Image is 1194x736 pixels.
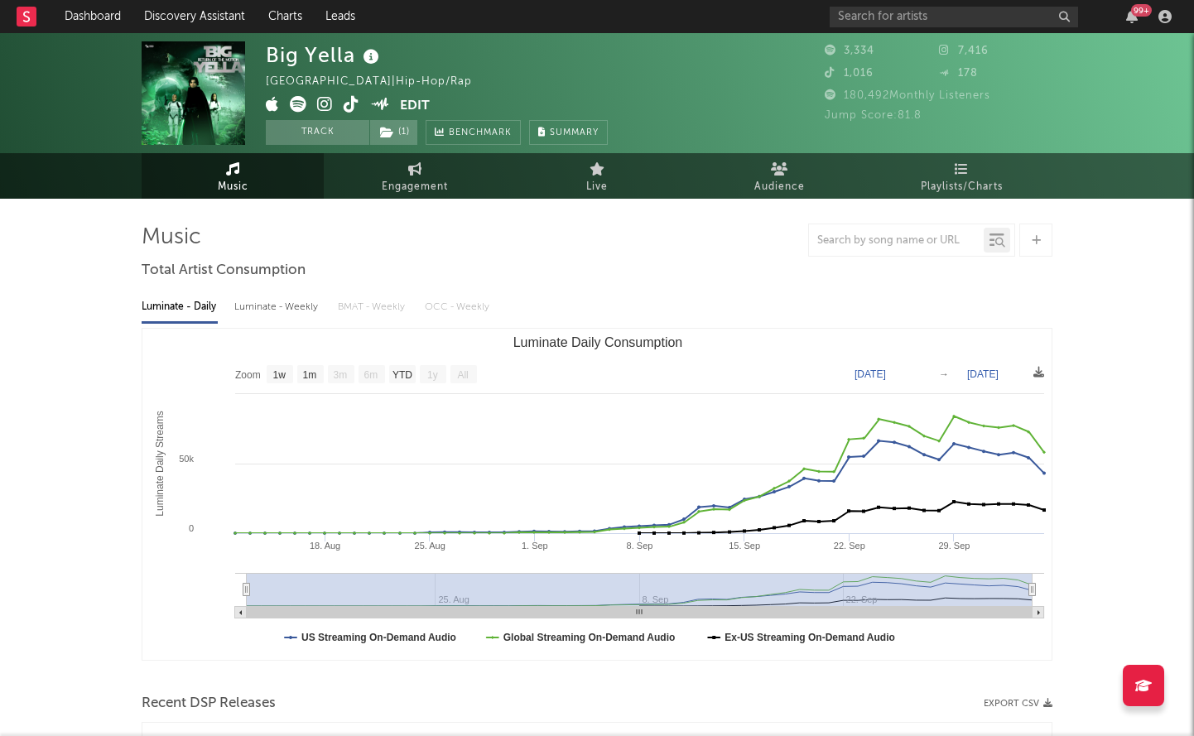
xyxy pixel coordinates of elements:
[234,293,321,321] div: Luminate - Weekly
[830,7,1078,27] input: Search for artists
[938,541,970,551] text: 29. Sep
[142,293,218,321] div: Luminate - Daily
[825,68,874,79] span: 1,016
[370,120,417,145] button: (1)
[457,369,468,381] text: All
[855,368,886,380] text: [DATE]
[154,411,166,516] text: Luminate Daily Streams
[334,369,348,381] text: 3m
[503,632,676,643] text: Global Streaming On-Demand Audio
[142,261,306,281] span: Total Artist Consumption
[834,541,865,551] text: 22. Sep
[427,369,438,381] text: 1y
[266,120,369,145] button: Track
[364,369,378,381] text: 6m
[688,153,870,199] a: Audience
[415,541,445,551] text: 25. Aug
[921,177,1003,197] span: Playlists/Charts
[218,177,248,197] span: Music
[967,368,999,380] text: [DATE]
[142,329,1052,660] svg: Luminate Daily Consumption
[189,523,194,533] text: 0
[235,369,261,381] text: Zoom
[506,153,688,199] a: Live
[324,153,506,199] a: Engagement
[809,234,984,248] input: Search by song name or URL
[400,96,430,117] button: Edit
[870,153,1052,199] a: Playlists/Charts
[369,120,418,145] span: ( 1 )
[310,541,340,551] text: 18. Aug
[984,699,1052,709] button: Export CSV
[179,454,194,464] text: 50k
[939,68,978,79] span: 178
[939,46,989,56] span: 7,416
[142,694,276,714] span: Recent DSP Releases
[825,90,990,101] span: 180,492 Monthly Listeners
[729,541,760,551] text: 15. Sep
[449,123,512,143] span: Benchmark
[266,41,383,69] div: Big Yella
[550,128,599,137] span: Summary
[382,177,448,197] span: Engagement
[939,368,949,380] text: →
[586,177,608,197] span: Live
[426,120,521,145] a: Benchmark
[273,369,286,381] text: 1w
[825,46,874,56] span: 3,334
[303,369,317,381] text: 1m
[754,177,805,197] span: Audience
[529,120,608,145] button: Summary
[1126,10,1138,23] button: 99+
[266,72,510,92] div: [GEOGRAPHIC_DATA] | Hip-Hop/Rap
[301,632,456,643] text: US Streaming On-Demand Audio
[1131,4,1152,17] div: 99 +
[513,335,683,349] text: Luminate Daily Consumption
[725,632,895,643] text: Ex-US Streaming On-Demand Audio
[627,541,653,551] text: 8. Sep
[522,541,548,551] text: 1. Sep
[142,153,324,199] a: Music
[825,110,922,121] span: Jump Score: 81.8
[392,369,412,381] text: YTD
